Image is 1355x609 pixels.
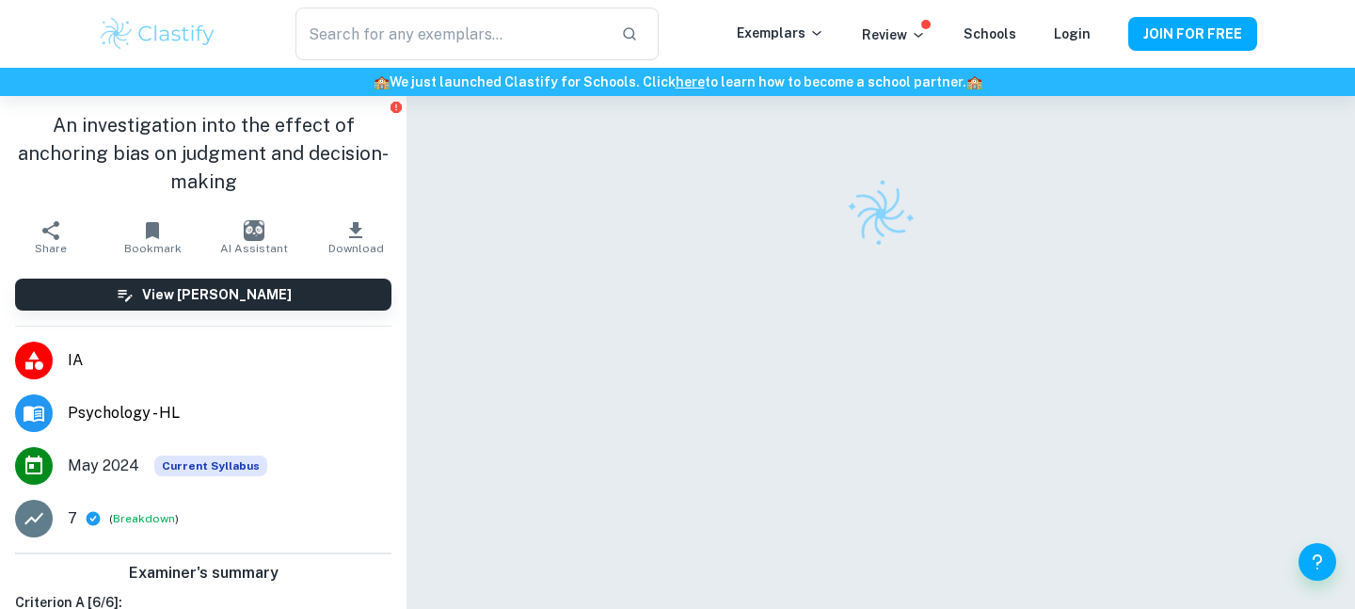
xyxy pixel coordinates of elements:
[102,211,203,264] button: Bookmark
[389,100,403,114] button: Report issue
[244,220,264,241] img: AI Assistant
[124,242,182,255] span: Bookmark
[4,72,1351,92] h6: We just launched Clastify for Schools. Click to learn how to become a school partner.
[68,455,139,477] span: May 2024
[203,211,305,264] button: AI Assistant
[862,24,926,45] p: Review
[1128,17,1257,51] button: JOIN FOR FREE
[835,168,927,260] img: Clastify logo
[98,15,217,53] img: Clastify logo
[154,456,267,476] span: Current Syllabus
[142,284,292,305] h6: View [PERSON_NAME]
[676,74,705,89] a: here
[154,456,267,476] div: This exemplar is based on the current syllabus. Feel free to refer to it for inspiration/ideas wh...
[113,510,175,527] button: Breakdown
[68,507,77,530] p: 7
[964,26,1016,41] a: Schools
[328,242,384,255] span: Download
[35,242,67,255] span: Share
[966,74,982,89] span: 🏫
[374,74,390,89] span: 🏫
[220,242,288,255] span: AI Assistant
[68,349,391,372] span: IA
[15,279,391,311] button: View [PERSON_NAME]
[1299,543,1336,581] button: Help and Feedback
[305,211,406,264] button: Download
[1054,26,1091,41] a: Login
[68,402,391,425] span: Psychology - HL
[737,23,824,43] p: Exemplars
[8,562,399,585] h6: Examiner's summary
[109,510,179,528] span: ( )
[15,111,391,196] h1: An investigation into the effect of anchoring bias on judgment and decision-making
[295,8,606,60] input: Search for any exemplars...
